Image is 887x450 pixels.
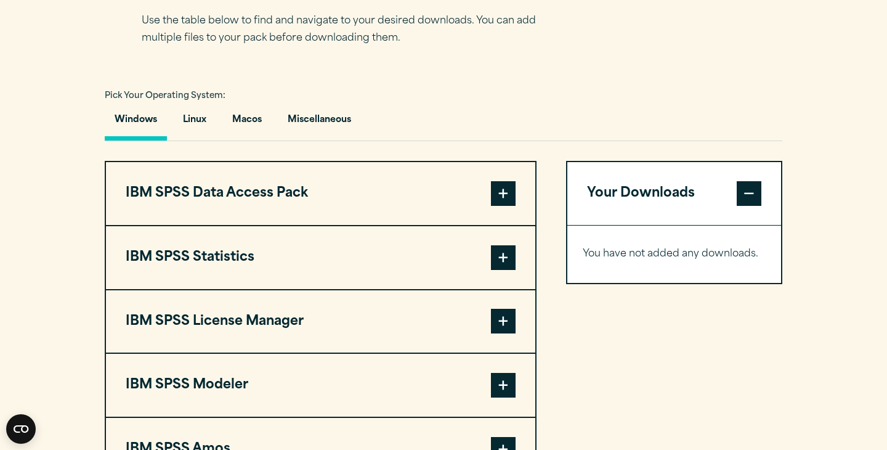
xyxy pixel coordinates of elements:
button: Linux [173,105,216,141]
p: You have not added any downloads. [583,245,766,263]
button: Windows [105,105,167,141]
button: Open CMP widget [6,414,36,444]
button: IBM SPSS License Manager [106,290,535,353]
button: IBM SPSS Statistics [106,226,535,289]
p: Use the table below to find and navigate to your desired downloads. You can add multiple files to... [142,12,554,48]
button: Your Downloads [567,162,781,225]
span: Pick Your Operating System: [105,92,225,100]
button: IBM SPSS Data Access Pack [106,162,535,225]
div: Your Downloads [567,225,781,283]
button: IBM SPSS Modeler [106,354,535,417]
button: Miscellaneous [278,105,361,141]
button: Macos [222,105,272,141]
